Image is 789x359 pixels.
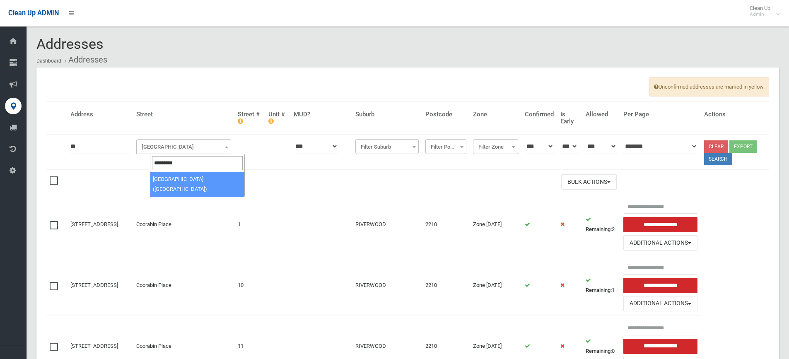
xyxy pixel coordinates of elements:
td: 1 [582,255,620,316]
td: Coorabin Place [133,255,234,316]
td: 2210 [422,194,470,255]
button: Additional Actions [623,296,698,311]
h4: Suburb [355,111,419,118]
h4: Is Early [560,111,579,125]
h4: Unit # [268,111,287,125]
td: Zone [DATE] [470,194,521,255]
td: RIVERWOOD [352,194,422,255]
span: Filter Zone [473,139,518,154]
button: Additional Actions [623,235,698,251]
a: Clear [704,140,728,153]
span: Addresses [36,36,104,52]
h4: MUD? [294,111,349,118]
td: Zone [DATE] [470,255,521,316]
span: Unconfirmed addresses are marked in yellow. [649,77,769,96]
h4: Street [136,111,231,118]
h4: Per Page [623,111,698,118]
li: [GEOGRAPHIC_DATA] ([GEOGRAPHIC_DATA]) [150,172,244,197]
li: Addresses [63,52,107,67]
h4: Confirmed [525,111,554,118]
strong: Remaining: [586,287,612,293]
span: Clean Up [746,5,779,17]
td: 2210 [422,255,470,316]
a: [STREET_ADDRESS] [70,343,118,349]
h4: Zone [473,111,518,118]
button: Export [729,140,757,153]
span: Filter Street [138,141,229,153]
strong: Remaining: [586,226,612,232]
a: [STREET_ADDRESS] [70,282,118,288]
h4: Postcode [425,111,466,118]
h4: Address [70,111,130,118]
a: [STREET_ADDRESS] [70,221,118,227]
span: Filter Postcode [427,141,464,153]
td: 1 [234,194,265,255]
button: Search [704,153,732,165]
small: Admin [750,11,770,17]
h4: Allowed [586,111,616,118]
span: Clean Up ADMIN [8,9,59,17]
span: Filter Suburb [357,141,417,153]
button: Bulk Actions [561,174,617,190]
span: Filter Street [136,139,231,154]
td: RIVERWOOD [352,255,422,316]
td: 2 [582,194,620,255]
h4: Actions [704,111,766,118]
a: Dashboard [36,58,61,64]
td: 10 [234,255,265,316]
strong: Remaining: [586,348,612,354]
h4: Street # [238,111,262,125]
span: Filter Suburb [355,139,419,154]
span: Filter Postcode [425,139,466,154]
span: Filter Zone [475,141,516,153]
td: Coorabin Place [133,194,234,255]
